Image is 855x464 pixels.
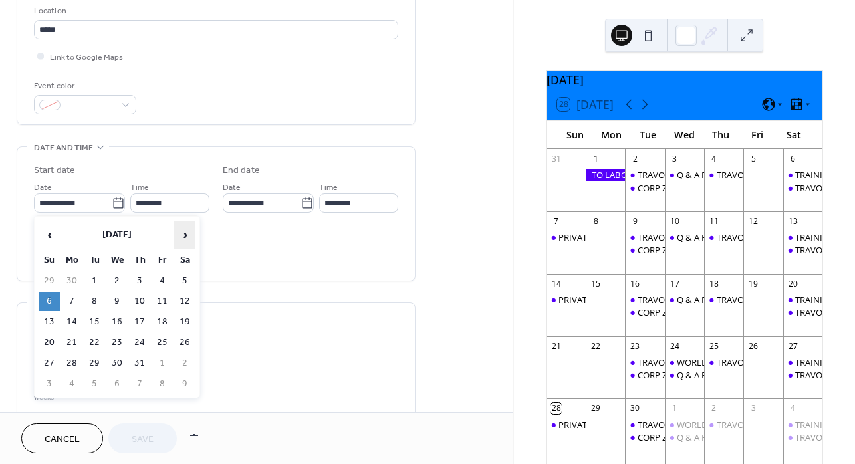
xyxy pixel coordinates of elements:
[709,403,720,414] div: 2
[709,215,720,227] div: 11
[625,431,664,443] div: CORP ZOOM
[61,221,173,249] th: [DATE]
[717,169,811,181] div: TRAVORIUM OVERVIEW
[709,153,720,164] div: 4
[152,251,173,270] th: Fr
[593,121,630,148] div: Mon
[174,292,195,311] td: 12
[677,431,814,443] div: Q & A PLUS UPDATES & TRAINING
[174,251,195,270] th: Sa
[638,306,689,318] div: CORP ZOOM
[84,292,105,311] td: 8
[174,312,195,332] td: 19
[129,251,150,270] th: Th
[783,369,822,381] div: TRAVORIUM OVERVIEW W/LIVE TESTIMONIALS
[558,294,650,306] div: PRIVATE Team Training
[61,333,82,352] td: 21
[677,294,814,306] div: Q & A PLUS UPDATES & TRAINING
[61,292,82,311] td: 7
[748,153,759,164] div: 5
[45,433,80,447] span: Cancel
[129,374,150,394] td: 7
[129,333,150,352] td: 24
[630,215,641,227] div: 9
[717,356,811,368] div: TRAVORIUM OVERVIEW
[39,374,60,394] td: 3
[106,251,128,270] th: We
[550,153,562,164] div: 31
[34,4,396,18] div: Location
[638,244,689,256] div: CORP ZOOM
[638,356,732,368] div: TRAVORIUM OVERVIEW
[39,292,60,311] td: 6
[783,182,822,194] div: TRAVORIUM OVERVIEW W/LIVE TESTIMONIALS
[547,231,586,243] div: PRIVATE Team Training
[586,169,625,181] div: TO LABOR OR NOT TO LABOR?
[625,419,664,431] div: TRAVORIUM OVERVIEW
[129,312,150,332] td: 17
[748,403,759,414] div: 3
[638,169,732,181] div: TRAVORIUM OVERVIEW
[677,356,767,368] div: WORLD TOURS [DATE]
[625,294,664,306] div: TRAVORIUM OVERVIEW
[84,354,105,373] td: 29
[590,403,602,414] div: 29
[630,121,666,148] div: Tue
[174,271,195,290] td: 5
[665,294,704,306] div: Q & A PLUS UPDATES & TRAINING
[625,369,664,381] div: CORP ZOOM
[106,354,128,373] td: 30
[547,294,586,306] div: PRIVATE Team Training
[665,169,704,181] div: Q & A PLUS UPDATES & TRAINING
[717,294,811,306] div: TRAVORIUM OVERVIEW
[704,419,743,431] div: TRAVORIUM OVERVIEW
[558,419,650,431] div: PRIVATE Team Training
[106,292,128,311] td: 9
[152,333,173,352] td: 25
[787,340,798,352] div: 27
[665,356,704,368] div: WORLD TOURS WEDNESDAY
[550,278,562,289] div: 14
[630,278,641,289] div: 16
[625,356,664,368] div: TRAVORIUM OVERVIEW
[61,312,82,332] td: 14
[590,215,602,227] div: 8
[130,181,149,195] span: Time
[630,403,641,414] div: 30
[665,231,704,243] div: Q & A PLUS UPDATES & TRAINING
[704,294,743,306] div: TRAVORIUM OVERVIEW
[717,231,811,243] div: TRAVORIUM OVERVIEW
[625,169,664,181] div: TRAVORIUM OVERVIEW
[775,121,812,148] div: Sat
[748,278,759,289] div: 19
[787,215,798,227] div: 13
[717,419,811,431] div: TRAVORIUM OVERVIEW
[625,306,664,318] div: CORP ZOOM
[61,251,82,270] th: Mo
[669,340,680,352] div: 24
[550,215,562,227] div: 7
[106,374,128,394] td: 6
[558,231,650,243] div: PRIVATE Team Training
[319,181,338,195] span: Time
[795,231,836,243] div: TRAINING
[669,153,680,164] div: 3
[61,374,82,394] td: 4
[152,271,173,290] td: 4
[638,431,689,443] div: CORP ZOOM
[783,169,822,181] div: TRAINING
[704,231,743,243] div: TRAVORIUM OVERVIEW
[677,419,767,431] div: WORLD TOURS [DATE]
[84,312,105,332] td: 15
[34,79,134,93] div: Event color
[677,231,814,243] div: Q & A PLUS UPDATES & TRAINING
[665,431,704,443] div: Q & A PLUS UPDATES & TRAINING
[748,340,759,352] div: 26
[21,423,103,453] button: Cancel
[795,419,836,431] div: TRAINING
[129,354,150,373] td: 31
[638,182,715,194] div: CORP Zoom w/CEO
[787,153,798,164] div: 6
[174,333,195,352] td: 26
